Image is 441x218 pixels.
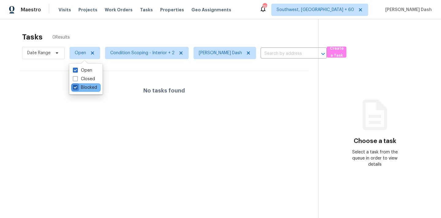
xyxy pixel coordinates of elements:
span: Open [75,50,86,56]
span: Projects [78,7,97,13]
span: Create a Task [330,45,343,59]
span: Date Range [27,50,51,56]
span: Southwest, [GEOGRAPHIC_DATA] + 60 [277,7,354,13]
span: Visits [58,7,71,13]
button: Create a Task [327,47,346,58]
div: 758 [262,4,267,10]
h2: Tasks [22,34,43,40]
label: Open [73,67,92,73]
span: Properties [160,7,184,13]
button: Open [319,50,327,58]
span: [PERSON_NAME] Dash [383,7,432,13]
span: Geo Assignments [191,7,231,13]
span: Work Orders [105,7,133,13]
span: [PERSON_NAME] Dash [199,50,242,56]
label: Blocked [73,85,97,91]
h4: No tasks found [143,88,185,94]
span: Tasks [140,8,153,12]
label: Closed [73,76,95,82]
span: Condition Scoping - Interior + 2 [110,50,175,56]
h3: Choose a task [354,138,396,144]
input: Search by address [261,49,310,58]
div: Select a task from the queue in order to view details [347,149,403,167]
span: Maestro [21,7,41,13]
span: 0 Results [52,34,70,40]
